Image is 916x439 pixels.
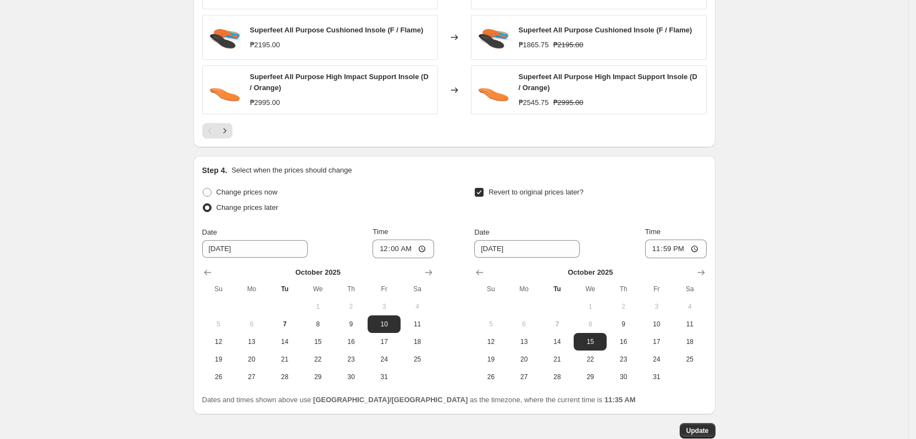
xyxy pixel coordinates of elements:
[401,333,434,351] button: Saturday October 18 2025
[477,74,510,107] img: ssph.zone-1683274257-7408-C_80x.jpg
[673,280,706,298] th: Saturday
[678,285,702,293] span: Sa
[301,315,334,333] button: Wednesday October 8 2025
[235,368,268,386] button: Monday October 27 2025
[339,320,363,329] span: 9
[250,97,280,108] div: ₱2995.00
[217,123,232,138] button: Next
[678,355,702,364] span: 25
[508,351,541,368] button: Monday October 20 2025
[578,302,602,311] span: 1
[202,165,227,176] h2: Step 4.
[512,285,536,293] span: Mo
[202,333,235,351] button: Sunday October 12 2025
[645,227,660,236] span: Time
[240,373,264,381] span: 27
[207,355,231,364] span: 19
[231,165,352,176] p: Select when the prices should change
[607,280,640,298] th: Thursday
[335,333,368,351] button: Thursday October 16 2025
[545,355,569,364] span: 21
[574,333,607,351] button: Wednesday October 15 2025
[574,315,607,333] button: Wednesday October 8 2025
[301,298,334,315] button: Wednesday October 1 2025
[678,337,702,346] span: 18
[611,320,635,329] span: 9
[607,368,640,386] button: Thursday October 30 2025
[335,280,368,298] th: Thursday
[673,333,706,351] button: Saturday October 18 2025
[372,337,396,346] span: 17
[250,26,424,34] span: Superfeet All Purpose Cushioned Insole (F / Flame)
[578,320,602,329] span: 8
[640,280,673,298] th: Friday
[519,73,697,92] span: Superfeet All Purpose High Impact Support Insole (D / Orange)
[519,26,692,34] span: Superfeet All Purpose Cushioned Insole (F / Flame)
[373,227,388,236] span: Time
[508,315,541,333] button: Monday October 6 2025
[405,337,429,346] span: 18
[235,280,268,298] th: Monday
[693,265,709,280] button: Show next month, November 2025
[339,337,363,346] span: 16
[479,355,503,364] span: 19
[372,320,396,329] span: 10
[268,368,301,386] button: Tuesday October 28 2025
[640,351,673,368] button: Friday October 24 2025
[368,351,401,368] button: Friday October 24 2025
[339,302,363,311] span: 2
[508,333,541,351] button: Monday October 13 2025
[611,337,635,346] span: 16
[268,333,301,351] button: Tuesday October 14 2025
[216,203,279,212] span: Change prices later
[405,302,429,311] span: 4
[479,320,503,329] span: 5
[368,280,401,298] th: Friday
[306,320,330,329] span: 8
[301,351,334,368] button: Wednesday October 22 2025
[268,351,301,368] button: Tuesday October 21 2025
[686,426,709,435] span: Update
[373,240,434,258] input: 12:00
[578,355,602,364] span: 22
[207,285,231,293] span: Su
[202,240,308,258] input: 10/7/2025
[541,280,574,298] th: Tuesday
[372,355,396,364] span: 24
[207,320,231,329] span: 5
[202,280,235,298] th: Sunday
[673,298,706,315] button: Saturday October 4 2025
[306,285,330,293] span: We
[273,320,297,329] span: 7
[207,337,231,346] span: 12
[268,280,301,298] th: Tuesday
[335,351,368,368] button: Thursday October 23 2025
[512,373,536,381] span: 27
[250,40,280,51] div: ₱2195.00
[421,265,436,280] button: Show next month, November 2025
[401,315,434,333] button: Saturday October 11 2025
[645,240,707,258] input: 12:00
[240,320,264,329] span: 6
[545,337,569,346] span: 14
[202,396,636,404] span: Dates and times shown above use as the timezone, where the current time is
[306,337,330,346] span: 15
[479,373,503,381] span: 26
[645,373,669,381] span: 31
[368,298,401,315] button: Friday October 3 2025
[607,315,640,333] button: Thursday October 9 2025
[474,368,507,386] button: Sunday October 26 2025
[372,302,396,311] span: 3
[673,315,706,333] button: Saturday October 11 2025
[273,355,297,364] span: 21
[301,368,334,386] button: Wednesday October 29 2025
[479,285,503,293] span: Su
[401,280,434,298] th: Saturday
[368,315,401,333] button: Friday October 10 2025
[678,320,702,329] span: 11
[335,298,368,315] button: Thursday October 2 2025
[645,285,669,293] span: Fr
[401,351,434,368] button: Saturday October 25 2025
[545,373,569,381] span: 28
[339,373,363,381] span: 30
